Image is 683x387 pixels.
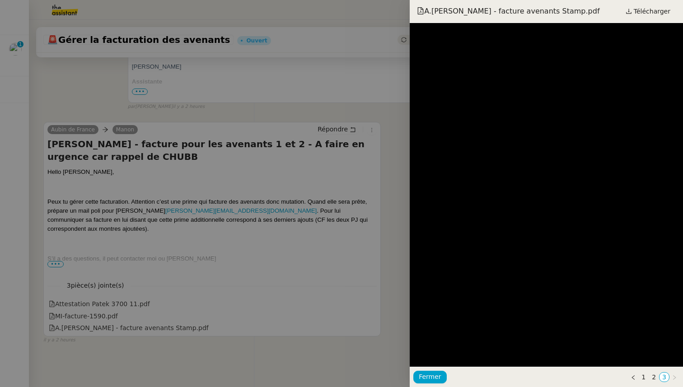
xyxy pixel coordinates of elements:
span: Fermer [419,372,441,382]
button: Fermer [413,371,446,383]
button: Page suivante [669,372,679,382]
a: Télécharger [620,5,676,18]
li: 2 [649,372,659,382]
a: 1 [639,373,648,382]
span: A.[PERSON_NAME] - facture avenants Stamp.pdf [417,6,599,16]
li: 3 [659,372,669,382]
a: 3 [660,373,669,382]
button: Page précédente [628,372,638,382]
li: 1 [638,372,649,382]
a: 2 [649,373,659,382]
span: Télécharger [634,5,670,17]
